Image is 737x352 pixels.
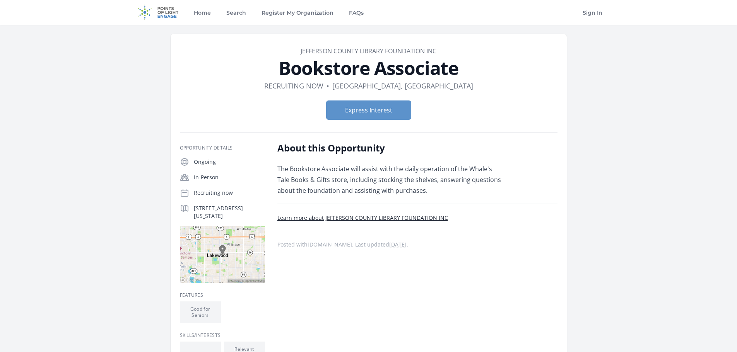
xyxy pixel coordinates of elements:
[194,173,265,181] p: In-Person
[264,80,323,91] dd: Recruiting now
[277,163,504,196] p: The Bookstore Associate will assist with the daily operation of the Whale's Tale Books & Gifts st...
[180,301,221,323] li: Good for Seniors
[194,158,265,166] p: Ongoing
[277,214,448,221] a: Learn more about JEFFERSON COUNTY LIBRARY FOUNDATION INC
[194,189,265,197] p: Recruiting now
[389,241,407,248] abbr: Thu, Sep 11, 2025 11:25 AM
[308,241,352,248] a: [DOMAIN_NAME]
[180,292,265,298] h3: Features
[301,47,436,55] a: JEFFERSON COUNTY LIBRARY FOUNDATION INC
[327,80,329,91] div: •
[194,204,265,220] p: [STREET_ADDRESS][US_STATE]
[180,332,265,338] h3: Skills/Interests
[277,142,504,154] h2: About this Opportunity
[277,241,557,248] p: Posted with . Last updated .
[180,226,265,283] img: Map
[326,100,411,120] button: Express Interest
[180,145,265,151] h3: Opportunity Details
[180,59,557,77] h1: Bookstore Associate
[332,80,473,91] dd: [GEOGRAPHIC_DATA], [GEOGRAPHIC_DATA]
